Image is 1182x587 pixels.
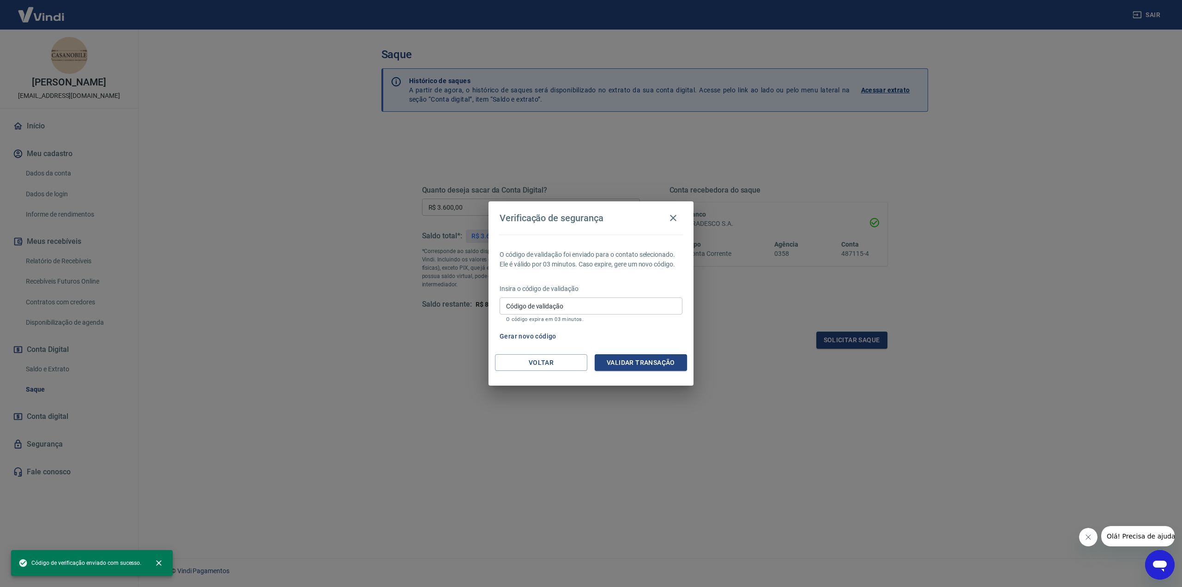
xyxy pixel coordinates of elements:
iframe: Message from company [1101,526,1175,546]
button: Gerar novo código [496,328,560,345]
span: Olá! Precisa de ajuda? [6,6,78,14]
button: close [149,553,169,573]
span: Código de verificação enviado com sucesso. [18,558,141,568]
p: O código expira em 03 minutos. [506,316,676,322]
p: Insira o código de validação [500,284,682,294]
p: O código de validação foi enviado para o contato selecionado. Ele é válido por 03 minutos. Caso e... [500,250,682,269]
button: Validar transação [595,354,687,371]
iframe: Close message [1079,528,1098,546]
button: Voltar [495,354,587,371]
iframe: Button to launch messaging window [1145,550,1175,580]
h4: Verificação de segurança [500,212,603,224]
